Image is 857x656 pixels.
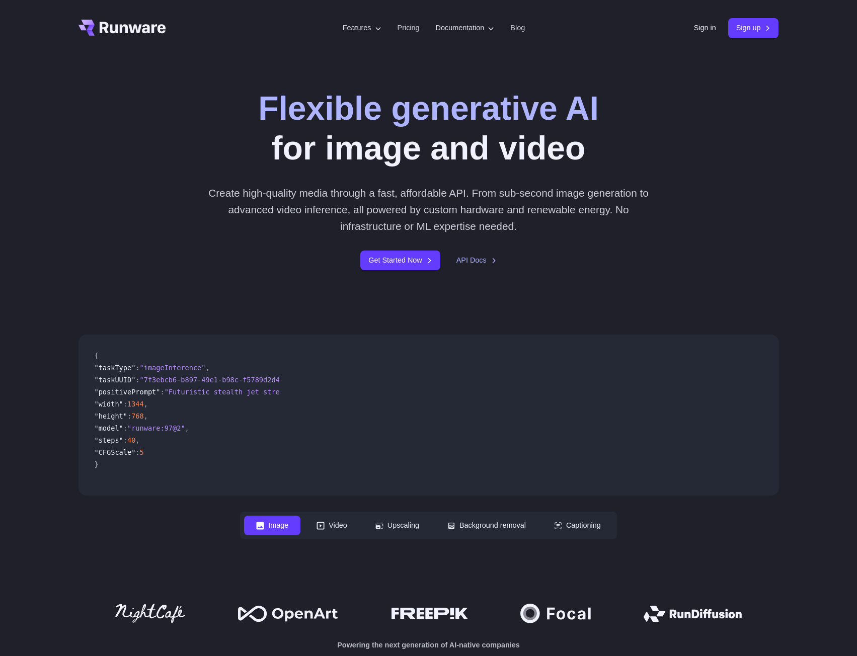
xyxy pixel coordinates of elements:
span: 768 [131,412,144,420]
p: Powering the next generation of AI-native companies [79,639,779,651]
p: Create high-quality media through a fast, affordable API. From sub-second image generation to adv... [204,185,653,235]
span: "height" [95,412,127,420]
span: "runware:97@2" [127,424,185,432]
span: "CFGScale" [95,448,136,456]
span: : [135,376,139,384]
button: Captioning [542,516,613,535]
span: } [95,460,99,468]
span: , [144,400,148,408]
span: : [123,436,127,444]
span: "model" [95,424,123,432]
button: Upscaling [363,516,431,535]
span: : [123,400,127,408]
span: : [123,424,127,432]
a: Blog [510,22,525,34]
span: , [205,364,209,372]
strong: Flexible generative AI [258,90,599,127]
a: Sign up [728,18,779,38]
button: Image [244,516,300,535]
a: API Docs [456,255,497,266]
span: , [144,412,148,420]
a: Sign in [694,22,716,34]
span: "taskType" [95,364,136,372]
span: "Futuristic stealth jet streaking through a neon-lit cityscape with glowing purple exhaust" [165,388,539,396]
button: Video [304,516,359,535]
span: "positivePrompt" [95,388,161,396]
span: "steps" [95,436,123,444]
a: Go to / [79,20,166,36]
button: Background removal [435,516,538,535]
span: : [127,412,131,420]
span: , [185,424,189,432]
label: Features [343,22,381,34]
span: : [135,364,139,372]
span: "7f3ebcb6-b897-49e1-b98c-f5789d2d40d7" [140,376,296,384]
label: Documentation [436,22,495,34]
span: { [95,352,99,360]
span: 1344 [127,400,144,408]
span: 5 [140,448,144,456]
span: : [135,448,139,456]
span: "width" [95,400,123,408]
span: "taskUUID" [95,376,136,384]
span: , [135,436,139,444]
span: : [160,388,164,396]
a: Pricing [398,22,420,34]
a: Get Started Now [360,251,440,270]
span: 40 [127,436,135,444]
h1: for image and video [258,89,599,169]
span: "imageInference" [140,364,206,372]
